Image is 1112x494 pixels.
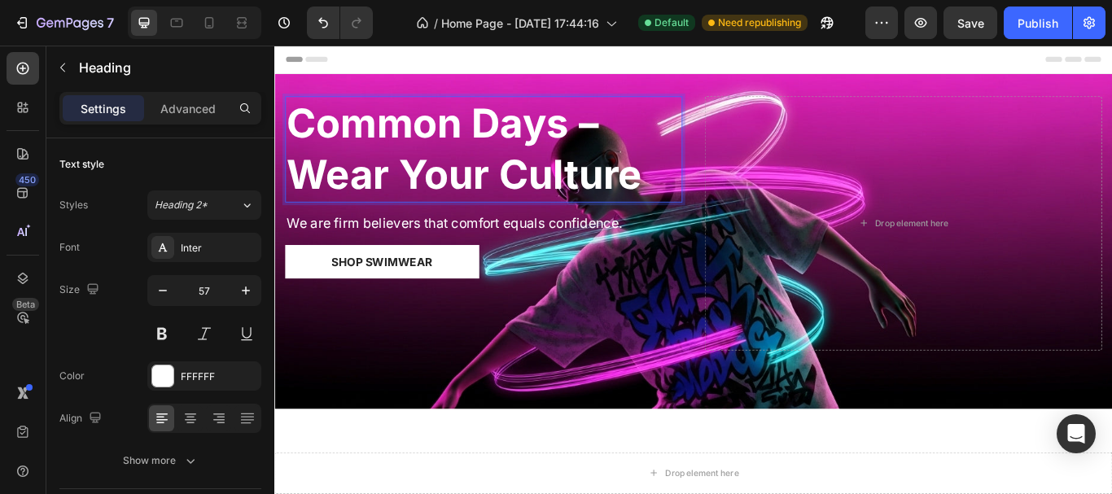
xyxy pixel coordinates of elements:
p: Settings [81,100,126,117]
div: Open Intercom Messenger [1057,414,1096,453]
button: Heading 2* [147,190,261,220]
span: Default [655,15,689,30]
span: Need republishing [718,15,801,30]
p: 7 [107,13,114,33]
div: FFFFFF [181,369,257,384]
span: Save [957,16,984,30]
div: Styles [59,198,88,212]
button: Show more [59,446,261,475]
div: Show more [123,452,199,469]
p: Advanced [160,100,216,117]
span: Heading 2* [155,198,208,212]
iframe: Design area [274,46,1112,494]
div: Size [59,279,103,301]
button: Save [943,7,997,39]
span: Home Page - [DATE] 17:44:16 [441,15,599,32]
div: Text style [59,157,104,172]
div: Color [59,369,85,383]
span: / [434,15,438,32]
div: Inter [181,241,257,256]
p: Heading [79,58,255,77]
div: Beta [12,298,39,311]
div: Publish [1018,15,1058,32]
div: Undo/Redo [307,7,373,39]
div: Drop element here [700,201,786,214]
div: 450 [15,173,39,186]
button: Publish [1004,7,1072,39]
button: 7 [7,7,121,39]
div: Font [59,240,80,255]
div: Align [59,408,105,430]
